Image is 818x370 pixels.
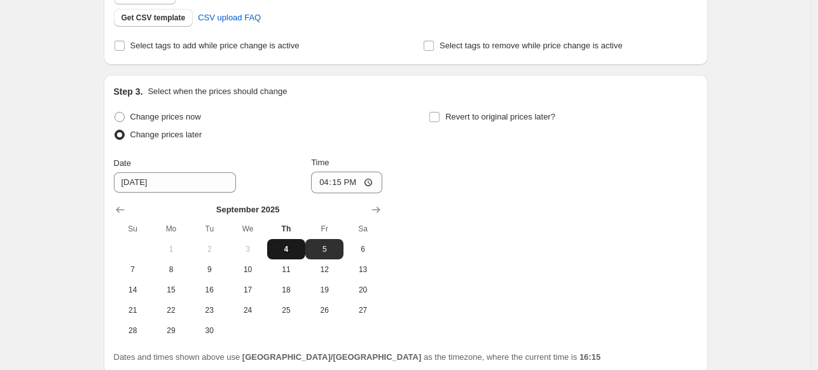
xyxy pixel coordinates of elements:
button: Saturday September 27 2025 [343,300,382,320]
button: Sunday September 7 2025 [114,259,152,280]
input: 12:00 [311,172,382,193]
span: Sa [349,224,377,234]
span: Change prices now [130,112,201,121]
span: Get CSV template [121,13,186,23]
button: Thursday September 25 2025 [267,300,305,320]
button: Tuesday September 23 2025 [190,300,228,320]
button: Tuesday September 9 2025 [190,259,228,280]
th: Saturday [343,219,382,239]
span: Select tags to remove while price change is active [440,41,623,50]
button: Saturday September 13 2025 [343,259,382,280]
button: Wednesday September 17 2025 [228,280,267,300]
button: Tuesday September 30 2025 [190,320,228,341]
button: Tuesday September 2 2025 [190,239,228,259]
button: Monday September 22 2025 [152,300,190,320]
a: CSV upload FAQ [190,8,268,28]
button: Friday September 12 2025 [305,259,343,280]
span: 12 [310,264,338,275]
th: Friday [305,219,343,239]
span: Mo [157,224,185,234]
span: CSV upload FAQ [198,11,261,24]
span: Revert to original prices later? [445,112,555,121]
span: 3 [233,244,261,254]
th: Wednesday [228,219,267,239]
span: 9 [195,264,223,275]
span: Change prices later [130,130,202,139]
button: Saturday September 20 2025 [343,280,382,300]
span: 17 [233,285,261,295]
span: 15 [157,285,185,295]
button: Monday September 15 2025 [152,280,190,300]
span: 1 [157,244,185,254]
b: 16:15 [579,352,600,362]
span: Time [311,158,329,167]
span: 30 [195,325,223,336]
span: 8 [157,264,185,275]
th: Thursday [267,219,305,239]
button: Monday September 1 2025 [152,239,190,259]
span: Dates and times shown above use as the timezone, where the current time is [114,352,601,362]
span: 10 [233,264,261,275]
span: We [233,224,261,234]
span: 2 [195,244,223,254]
button: Wednesday September 3 2025 [228,239,267,259]
button: Show next month, October 2025 [367,201,385,219]
b: [GEOGRAPHIC_DATA]/[GEOGRAPHIC_DATA] [242,352,421,362]
button: Sunday September 28 2025 [114,320,152,341]
span: 26 [310,305,338,315]
button: Sunday September 14 2025 [114,280,152,300]
span: 4 [272,244,300,254]
span: 18 [272,285,300,295]
th: Monday [152,219,190,239]
button: Saturday September 6 2025 [343,239,382,259]
span: 19 [310,285,338,295]
button: Friday September 26 2025 [305,300,343,320]
span: 28 [119,325,147,336]
span: 20 [349,285,377,295]
button: Get CSV template [114,9,193,27]
span: 23 [195,305,223,315]
span: 5 [310,244,338,254]
span: 11 [272,264,300,275]
button: Show previous month, August 2025 [111,201,129,219]
span: Th [272,224,300,234]
button: Monday September 29 2025 [152,320,190,341]
button: Thursday September 11 2025 [267,259,305,280]
button: Thursday September 18 2025 [267,280,305,300]
p: Select when the prices should change [148,85,287,98]
button: Monday September 8 2025 [152,259,190,280]
span: Date [114,158,131,168]
span: Tu [195,224,223,234]
button: Wednesday September 10 2025 [228,259,267,280]
span: 24 [233,305,261,315]
span: Fr [310,224,338,234]
button: Friday September 5 2025 [305,239,343,259]
th: Tuesday [190,219,228,239]
span: 16 [195,285,223,295]
button: Tuesday September 16 2025 [190,280,228,300]
button: Wednesday September 24 2025 [228,300,267,320]
h2: Step 3. [114,85,143,98]
span: 22 [157,305,185,315]
span: Su [119,224,147,234]
span: 6 [349,244,377,254]
span: 25 [272,305,300,315]
button: Sunday September 21 2025 [114,300,152,320]
span: 14 [119,285,147,295]
input: 9/4/2025 [114,172,236,193]
span: 13 [349,264,377,275]
th: Sunday [114,219,152,239]
span: 7 [119,264,147,275]
button: Friday September 19 2025 [305,280,343,300]
span: Select tags to add while price change is active [130,41,300,50]
button: Today Thursday September 4 2025 [267,239,305,259]
span: 29 [157,325,185,336]
span: 27 [349,305,377,315]
span: 21 [119,305,147,315]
